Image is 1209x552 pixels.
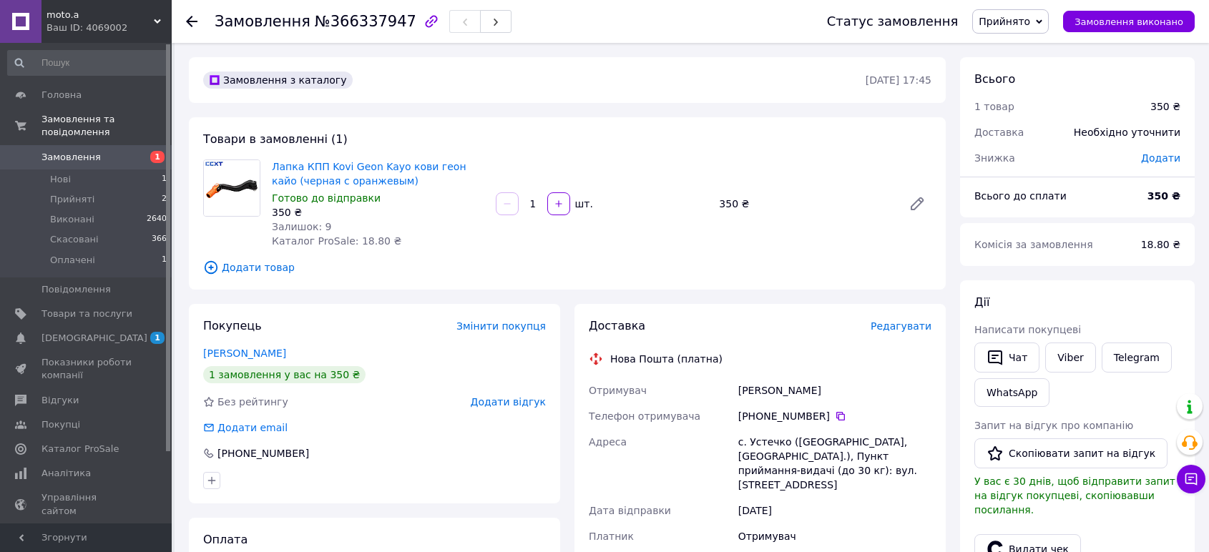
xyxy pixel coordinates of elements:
span: Відгуки [41,394,79,407]
span: Скасовані [50,233,99,246]
span: 1 [150,151,165,163]
div: 350 ₴ [713,194,897,214]
span: Каталог ProSale: 18.80 ₴ [272,235,401,247]
span: [DEMOGRAPHIC_DATA] [41,332,147,345]
span: 18.80 ₴ [1141,239,1180,250]
span: Повідомлення [41,283,111,296]
span: Замовлення виконано [1075,16,1183,27]
div: [PERSON_NAME] [735,378,934,403]
span: Аналітика [41,467,91,480]
span: Управління сайтом [41,491,132,517]
span: №366337947 [315,13,416,30]
span: Додати товар [203,260,931,275]
span: Без рейтингу [217,396,288,408]
div: Нова Пошта (платна) [607,352,726,366]
span: Адреса [589,436,627,448]
div: Ваш ID: 4069002 [46,21,172,34]
div: Додати email [202,420,289,435]
span: Оплата [203,533,248,546]
div: 350 ₴ [272,205,484,220]
span: Редагувати [871,320,931,332]
span: Показники роботи компанії [41,356,132,382]
a: [PERSON_NAME] [203,348,286,359]
span: Покупець [203,319,262,332]
div: Додати email [216,420,289,435]
span: Нові [50,173,71,186]
span: Дата відправки [589,505,671,516]
a: Telegram [1102,342,1172,373]
button: Чат з покупцем [1177,465,1205,493]
a: WhatsApp [974,378,1049,407]
span: Отримувач [589,385,647,396]
span: Всього [974,72,1015,86]
span: Знижка [974,152,1015,164]
div: с. Устечко ([GEOGRAPHIC_DATA], [GEOGRAPHIC_DATA].), Пункт приймання-видачі (до 30 кг): вул. [STRE... [735,429,934,498]
span: moto.a [46,9,154,21]
div: 1 замовлення у вас на 350 ₴ [203,366,366,383]
button: Чат [974,342,1039,373]
span: Каталог ProSale [41,443,119,455]
span: 2 [162,193,167,206]
span: Доставка [589,319,645,332]
div: [PHONE_NUMBER] [738,409,931,423]
div: 350 ₴ [1150,99,1180,114]
div: шт. [572,197,594,211]
span: Телефон отримувача [589,410,700,422]
div: Необхідно уточнити [1065,117,1189,148]
div: [DATE] [735,498,934,523]
input: Пошук [7,50,168,76]
span: Доставка [974,127,1024,138]
span: Залишок: 9 [272,221,332,232]
span: 2640 [147,213,167,226]
span: Прийняті [50,193,94,206]
img: Лапка КПП Kovi Geon Kayo кови геон кайо (черная с оранжевым) [204,160,260,216]
span: Замовлення [41,151,101,164]
span: 1 [162,173,167,186]
span: 1 [162,254,167,267]
span: 1 [150,332,165,344]
div: [PHONE_NUMBER] [216,446,310,460]
span: Замовлення [215,13,310,30]
button: Скопіювати запит на відгук [974,438,1168,468]
span: Написати покупцеві [974,324,1081,335]
span: Покупці [41,418,80,431]
span: Товари та послуги [41,307,132,320]
a: Лапка КПП Kovi Geon Kayo кови геон кайо (черная с оранжевым) [272,161,466,187]
span: 366 [152,233,167,246]
div: Статус замовлення [827,14,959,29]
span: Платник [589,531,634,542]
a: Viber [1045,342,1095,373]
span: Замовлення та повідомлення [41,113,172,139]
span: 1 товар [974,101,1014,112]
button: Замовлення виконано [1063,11,1195,32]
div: Замовлення з каталогу [203,72,353,89]
span: Дії [974,295,989,309]
span: Додати [1141,152,1180,164]
span: Запит на відгук про компанію [974,420,1133,431]
span: Всього до сплати [974,190,1067,202]
time: [DATE] 17:45 [866,74,931,86]
span: Виконані [50,213,94,226]
span: Головна [41,89,82,102]
span: Комісія за замовлення [974,239,1093,250]
div: Отримувач [735,523,934,549]
b: 350 ₴ [1147,190,1180,202]
span: Прийнято [979,16,1030,27]
a: Редагувати [903,189,931,218]
span: Додати відгук [471,396,546,408]
span: Готово до відправки [272,192,381,204]
span: Змінити покупця [456,320,546,332]
span: Оплачені [50,254,95,267]
span: У вас є 30 днів, щоб відправити запит на відгук покупцеві, скопіювавши посилання. [974,475,1175,516]
div: Повернутися назад [186,14,197,29]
